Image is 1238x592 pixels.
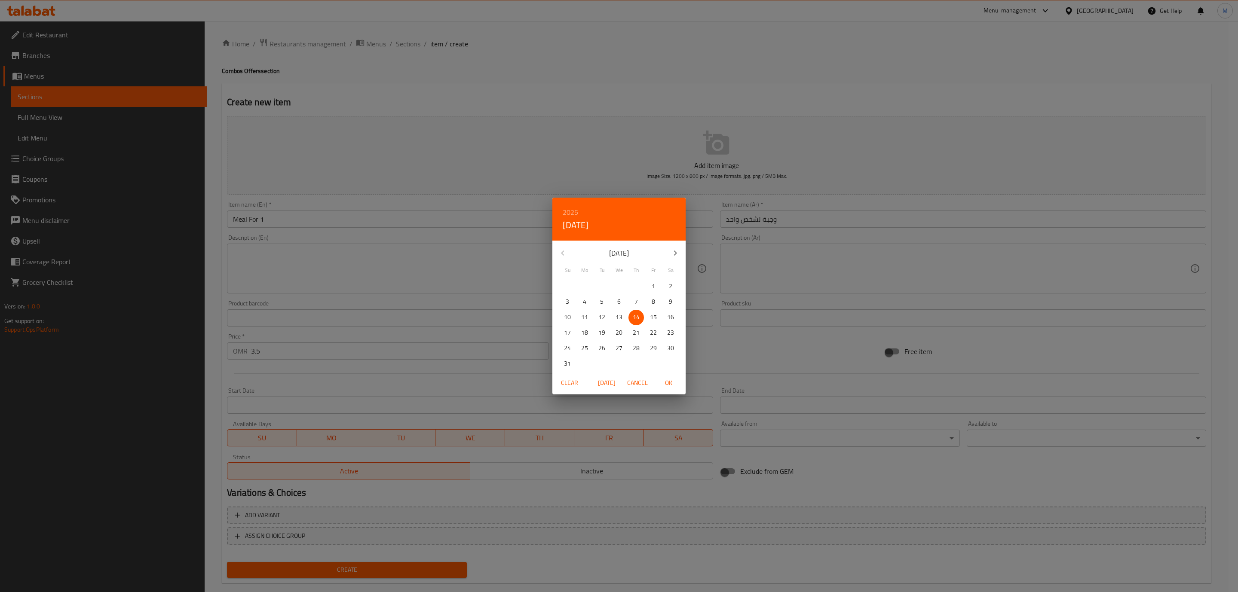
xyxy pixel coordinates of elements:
[611,310,627,325] button: 13
[596,378,617,388] span: [DATE]
[598,312,605,323] p: 12
[560,310,575,325] button: 10
[667,312,674,323] p: 16
[581,312,588,323] p: 11
[663,294,678,310] button: 9
[577,294,592,310] button: 4
[564,358,571,369] p: 31
[634,296,638,307] p: 7
[560,266,575,274] span: Su
[611,341,627,356] button: 27
[669,281,672,292] p: 2
[669,296,672,307] p: 9
[560,325,575,341] button: 17
[628,341,644,356] button: 28
[646,341,661,356] button: 29
[616,312,622,323] p: 13
[663,341,678,356] button: 30
[646,325,661,341] button: 22
[560,341,575,356] button: 24
[594,266,610,274] span: Tu
[663,279,678,294] button: 2
[633,312,640,323] p: 14
[652,281,655,292] p: 1
[655,375,682,391] button: OK
[563,218,588,232] button: [DATE]
[646,310,661,325] button: 15
[663,266,678,274] span: Sa
[633,343,640,354] p: 28
[628,310,644,325] button: 14
[581,327,588,338] p: 18
[556,375,583,391] button: Clear
[577,325,592,341] button: 18
[566,296,569,307] p: 3
[563,206,578,218] button: 2025
[577,341,592,356] button: 25
[577,310,592,325] button: 11
[611,266,627,274] span: We
[594,310,610,325] button: 12
[611,294,627,310] button: 6
[616,343,622,354] p: 27
[633,327,640,338] p: 21
[594,325,610,341] button: 19
[564,312,571,323] p: 10
[646,294,661,310] button: 8
[583,296,586,307] p: 4
[564,343,571,354] p: 24
[594,341,610,356] button: 26
[594,294,610,310] button: 5
[663,325,678,341] button: 23
[650,312,657,323] p: 15
[616,327,622,338] p: 20
[658,378,679,388] span: OK
[650,343,657,354] p: 29
[598,327,605,338] p: 19
[611,325,627,341] button: 20
[581,343,588,354] p: 25
[667,343,674,354] p: 30
[624,375,651,391] button: Cancel
[617,296,621,307] p: 6
[663,310,678,325] button: 16
[598,343,605,354] p: 26
[628,294,644,310] button: 7
[560,294,575,310] button: 3
[560,356,575,372] button: 31
[600,296,604,307] p: 5
[573,248,665,258] p: [DATE]
[593,375,620,391] button: [DATE]
[627,378,648,388] span: Cancel
[646,279,661,294] button: 1
[628,266,644,274] span: Th
[559,378,580,388] span: Clear
[652,296,655,307] p: 8
[564,327,571,338] p: 17
[646,266,661,274] span: Fr
[577,266,592,274] span: Mo
[628,325,644,341] button: 21
[650,327,657,338] p: 22
[667,327,674,338] p: 23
